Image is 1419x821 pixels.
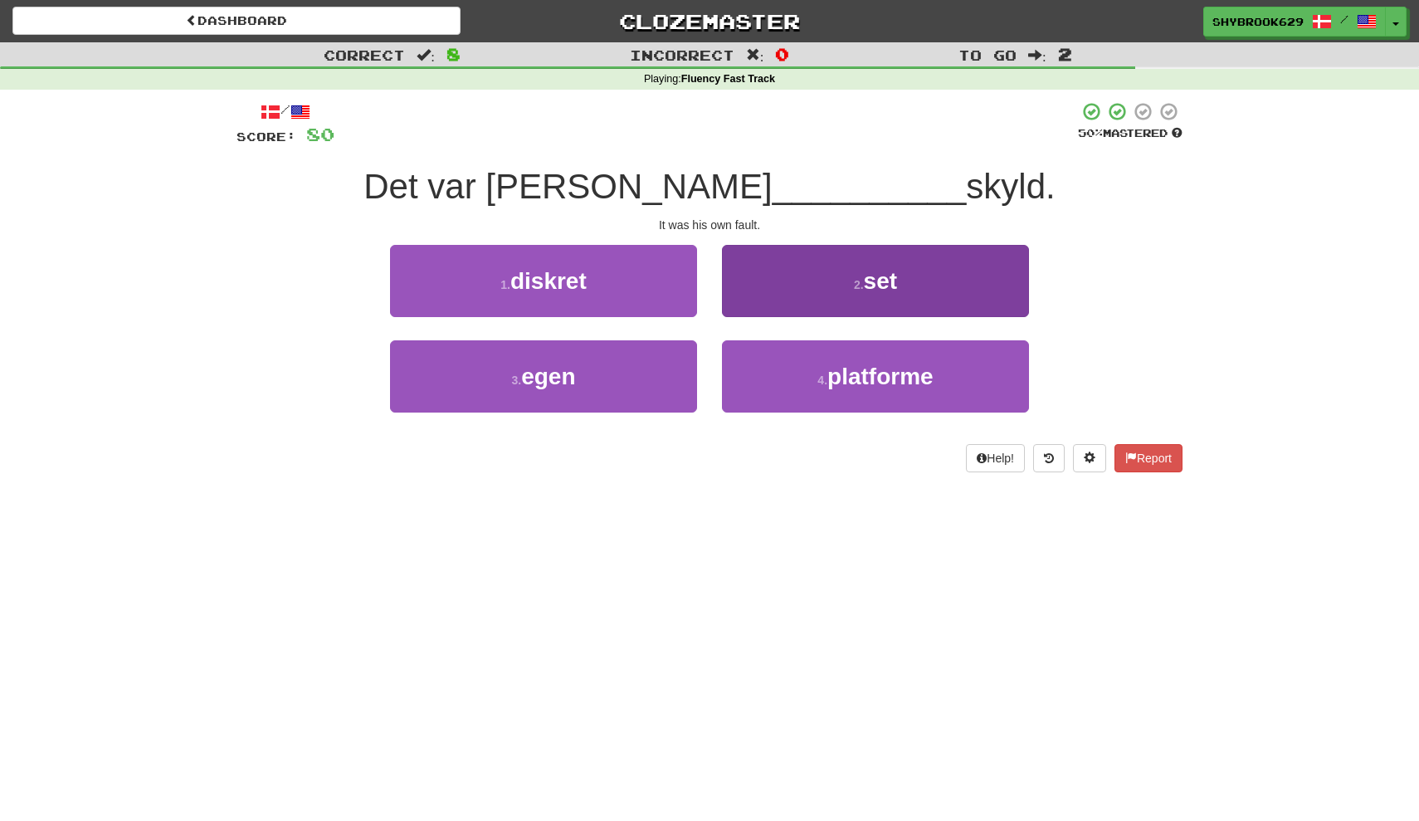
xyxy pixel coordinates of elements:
span: skyld. [966,167,1055,206]
span: Det var [PERSON_NAME] [363,167,772,206]
a: Clozemaster [485,7,934,36]
span: 2 [1058,44,1072,64]
span: / [1340,13,1348,25]
button: Help! [966,444,1025,472]
a: Dashboard [12,7,461,35]
span: 50 % [1078,126,1103,139]
small: 2 . [854,278,864,291]
small: 3 . [511,374,521,387]
span: set [864,268,897,294]
span: To go [958,46,1017,63]
small: 1 . [500,278,510,291]
span: 80 [306,124,334,144]
div: Mastered [1078,126,1182,141]
span: platforme [827,364,934,389]
a: ShyBrook629 / [1203,7,1386,37]
span: Correct [324,46,405,63]
button: 3.egen [390,340,697,413]
span: : [746,48,764,62]
span: __________ [773,167,967,206]
span: 8 [446,44,461,64]
span: ShyBrook629 [1212,14,1304,29]
span: egen [521,364,575,389]
button: 2.set [722,245,1029,317]
span: Score: [236,130,296,144]
small: 4 . [817,374,827,387]
strong: Fluency Fast Track [681,73,775,85]
button: 1.diskret [390,245,697,317]
button: Report [1114,444,1182,472]
span: : [417,48,435,62]
div: It was his own fault. [236,217,1182,233]
button: Round history (alt+y) [1033,444,1065,472]
span: Incorrect [630,46,734,63]
div: / [236,101,334,122]
span: 0 [775,44,789,64]
span: : [1028,48,1046,62]
span: diskret [510,268,587,294]
button: 4.platforme [722,340,1029,413]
